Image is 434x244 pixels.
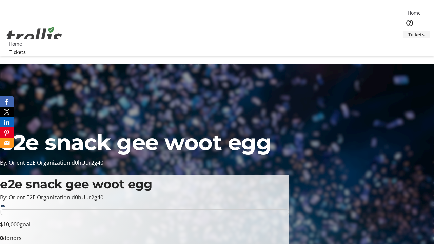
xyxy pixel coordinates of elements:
[4,40,26,47] a: Home
[403,9,425,16] a: Home
[408,9,421,16] span: Home
[4,19,64,53] img: Orient E2E Organization d0hUur2g40's Logo
[403,38,416,52] button: Cart
[9,48,26,56] span: Tickets
[4,48,31,56] a: Tickets
[408,31,425,38] span: Tickets
[9,40,22,47] span: Home
[403,31,430,38] a: Tickets
[403,16,416,30] button: Help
